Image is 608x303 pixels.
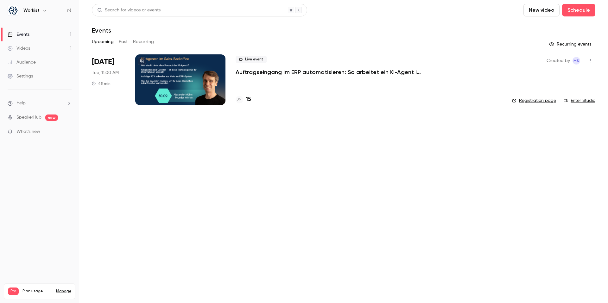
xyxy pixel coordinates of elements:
[92,57,114,67] span: [DATE]
[236,56,267,63] span: Live event
[564,97,595,104] a: Enter Studio
[22,289,52,294] span: Plan usage
[16,128,40,135] span: What's new
[547,57,570,65] span: Created by
[246,95,251,104] h4: 15
[92,81,111,86] div: 45 min
[92,27,111,34] h1: Events
[16,114,41,121] a: SpeakerHub
[45,114,58,121] span: new
[8,45,30,52] div: Videos
[119,37,128,47] button: Past
[512,97,556,104] a: Registration page
[562,4,595,16] button: Schedule
[8,59,36,65] div: Audience
[133,37,154,47] button: Recurring
[16,100,26,107] span: Help
[8,100,72,107] li: help-dropdown-opener
[573,57,579,65] span: MS
[97,7,161,14] div: Search for videos or events
[23,7,40,14] h6: Workist
[573,57,580,65] span: Max Sauermilch
[523,4,560,16] button: New video
[92,54,125,105] div: Sep 30 Tue, 11:00 AM (Europe/Berlin)
[236,95,251,104] a: 15
[92,37,114,47] button: Upcoming
[546,39,595,49] button: Recurring events
[8,288,19,295] span: Pro
[8,31,29,38] div: Events
[92,70,119,76] span: Tue, 11:00 AM
[8,73,33,79] div: Settings
[236,68,426,76] a: Auftragseingang im ERP automatisieren: So arbeitet ein KI-Agent im Sales-Backoffice
[64,129,72,135] iframe: Noticeable Trigger
[8,5,18,15] img: Workist
[56,289,71,294] a: Manage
